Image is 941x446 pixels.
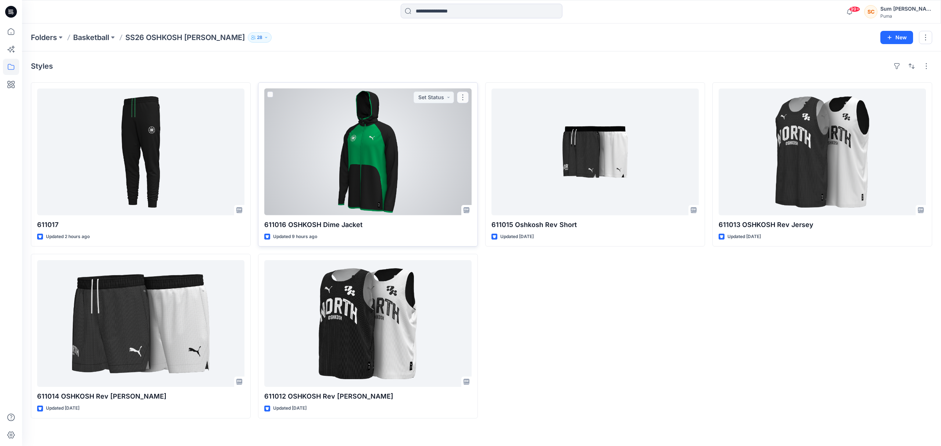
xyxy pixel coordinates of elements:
h4: Styles [31,62,53,71]
button: New [880,31,913,44]
button: 28 [248,32,272,43]
a: 611017 [37,89,244,215]
a: 611016 OSHKOSH Dime Jacket [264,89,472,215]
p: 611013 OSHKOSH Rev Jersey [719,220,926,230]
p: 611014 OSHKOSH Rev [PERSON_NAME] [37,391,244,402]
p: 611016 OSHKOSH Dime Jacket [264,220,472,230]
p: 611015 Oshkosh Rev Short [491,220,699,230]
p: 611012 OSHKOSH Rev [PERSON_NAME] [264,391,472,402]
div: Puma [880,13,932,19]
p: 28 [257,33,262,42]
a: 611013 OSHKOSH Rev Jersey [719,89,926,215]
div: Sum [PERSON_NAME] [880,4,932,13]
p: Updated 2 hours ago [46,233,90,241]
div: SC [864,5,877,18]
p: 611017 [37,220,244,230]
p: Updated [DATE] [273,404,307,412]
a: 611014 OSHKOSH Rev Jersey Jr [37,260,244,387]
p: Updated [DATE] [500,233,534,241]
p: Updated 9 hours ago [273,233,317,241]
a: Folders [31,32,57,43]
span: 99+ [849,6,860,12]
a: Basketball [73,32,109,43]
p: SS26 OSHKOSH [PERSON_NAME] [125,32,245,43]
a: 611015 Oshkosh Rev Short [491,89,699,215]
p: Updated [DATE] [46,404,79,412]
p: Updated [DATE] [727,233,761,241]
a: 611012 OSHKOSH Rev Jersey Jr [264,260,472,387]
